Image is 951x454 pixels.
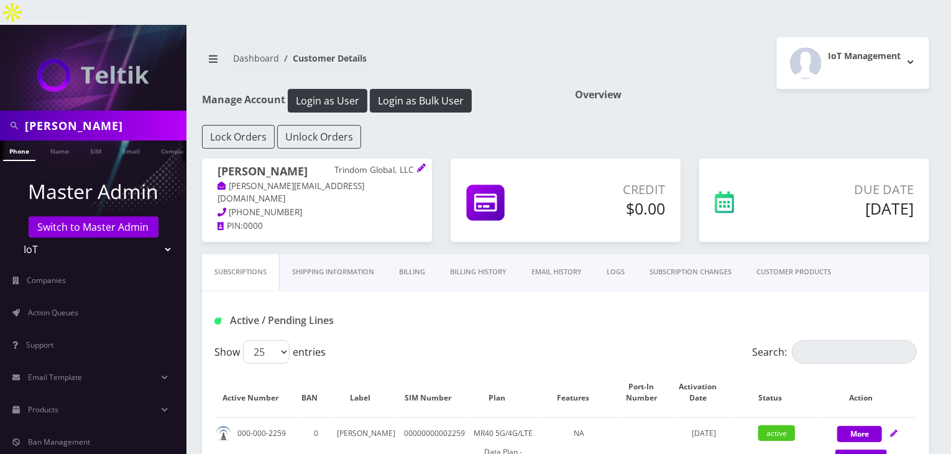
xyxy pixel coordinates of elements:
[28,437,90,447] span: Ban Management
[370,93,472,106] a: Login as Bulk User
[300,369,333,416] th: BAN: activate to sort column ascending
[243,340,290,364] select: Showentries
[819,369,916,416] th: Action: activate to sort column ascending
[279,52,367,65] li: Customer Details
[44,141,75,160] a: Name
[370,89,472,113] button: Login as Bulk User
[594,254,637,290] a: LOGS
[28,404,58,415] span: Products
[637,254,744,290] a: SUBSCRIPTION CHANGES
[202,125,275,149] button: Lock Orders
[218,180,365,205] a: [PERSON_NAME][EMAIL_ADDRESS][DOMAIN_NAME]
[400,369,469,416] th: SIM Number: activate to sort column ascending
[27,275,67,285] span: Companies
[285,93,370,106] a: Login as User
[828,51,901,62] h2: IoT Management
[438,254,519,290] a: Billing History
[214,318,221,325] img: Active / Pending Lines
[202,45,556,81] nav: breadcrumb
[214,315,436,327] h1: Active / Pending Lines
[116,141,146,160] a: Email
[233,52,279,64] a: Dashboard
[752,340,917,364] label: Search:
[622,369,674,416] th: Port-In Number: activate to sort column ascending
[792,340,917,364] input: Search:
[387,254,438,290] a: Billing
[218,165,416,180] h1: [PERSON_NAME]
[37,58,149,92] img: IoT
[788,180,914,199] p: Due Date
[3,141,35,161] a: Phone
[735,369,818,416] th: Status: activate to sort column ascending
[557,180,665,199] p: Credit
[155,141,196,160] a: Company
[744,254,843,290] a: CUSTOMER PRODUCTS
[229,206,303,218] span: [PHONE_NUMBER]
[29,216,158,238] a: Switch to Master Admin
[519,254,594,290] a: EMAIL HISTORY
[334,165,416,176] p: Trindom Global, LLC
[575,89,929,101] h1: Overview
[334,369,399,416] th: Label: activate to sort column ascending
[788,199,914,218] h5: [DATE]
[26,340,53,350] span: Support
[216,369,298,416] th: Active Number: activate to sort column ascending
[218,220,243,233] a: PIN:
[280,254,387,290] a: Shipping Information
[837,426,882,442] button: More
[777,37,929,89] button: IoT Management
[692,428,717,438] span: [DATE]
[288,89,367,113] button: Login as User
[243,220,263,231] span: 0000
[202,254,280,290] a: Subscriptions
[758,425,795,441] span: active
[84,141,108,160] a: SIM
[470,369,537,416] th: Plan: activate to sort column ascending
[28,372,82,382] span: Email Template
[216,426,231,442] img: default.png
[557,199,665,218] h5: $0.00
[202,89,556,113] h1: Manage Account
[277,125,361,149] button: Unlock Orders
[28,307,78,318] span: Action Queues
[675,369,734,416] th: Activation Date: activate to sort column ascending
[214,340,326,364] label: Show entries
[538,369,621,416] th: Features: activate to sort column ascending
[25,114,183,137] input: Search in Company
